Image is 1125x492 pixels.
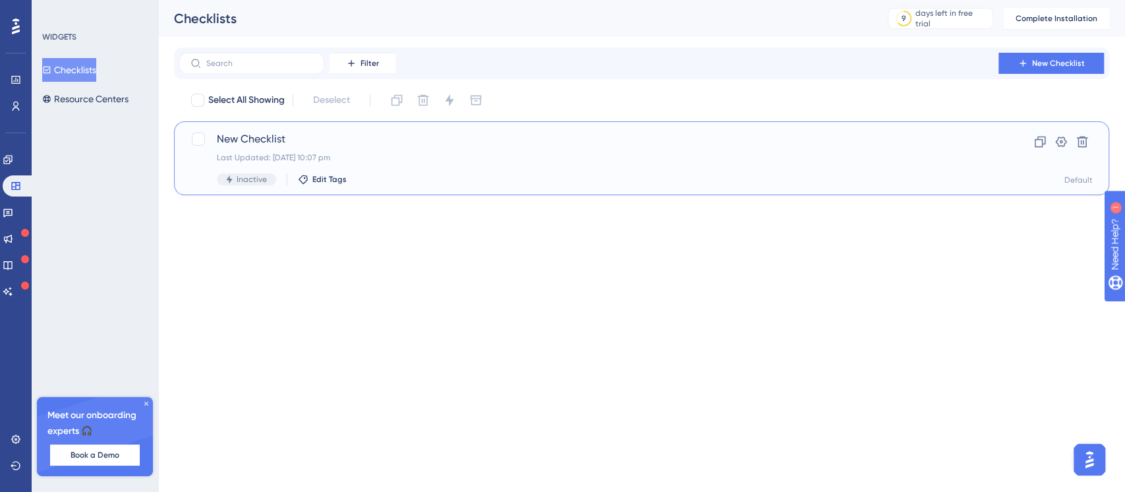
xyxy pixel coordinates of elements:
span: New Checklist [217,131,961,147]
div: WIDGETS [42,32,76,42]
div: days left in free trial [915,8,989,29]
span: Select All Showing [208,92,285,108]
button: Edit Tags [298,174,347,185]
button: Complete Installation [1004,8,1109,29]
iframe: UserGuiding AI Assistant Launcher [1070,440,1109,479]
div: 1 [92,7,96,17]
span: New Checklist [1032,58,1085,69]
div: Default [1064,175,1093,185]
div: Last Updated: [DATE] 10:07 pm [217,152,961,163]
span: Edit Tags [312,174,347,185]
span: Complete Installation [1016,13,1097,24]
span: Book a Demo [71,450,119,460]
button: New Checklist [998,53,1104,74]
input: Search [206,59,313,68]
div: Checklists [174,9,855,28]
span: Meet our onboarding experts 🎧 [47,408,142,439]
span: Need Help? [31,3,82,19]
span: Filter [361,58,379,69]
button: Book a Demo [50,445,140,466]
button: Resource Centers [42,87,129,111]
span: Deselect [313,92,350,108]
button: Checklists [42,58,96,82]
button: Deselect [301,88,362,112]
div: 9 [902,13,906,24]
button: Filter [330,53,395,74]
span: Inactive [237,174,267,185]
